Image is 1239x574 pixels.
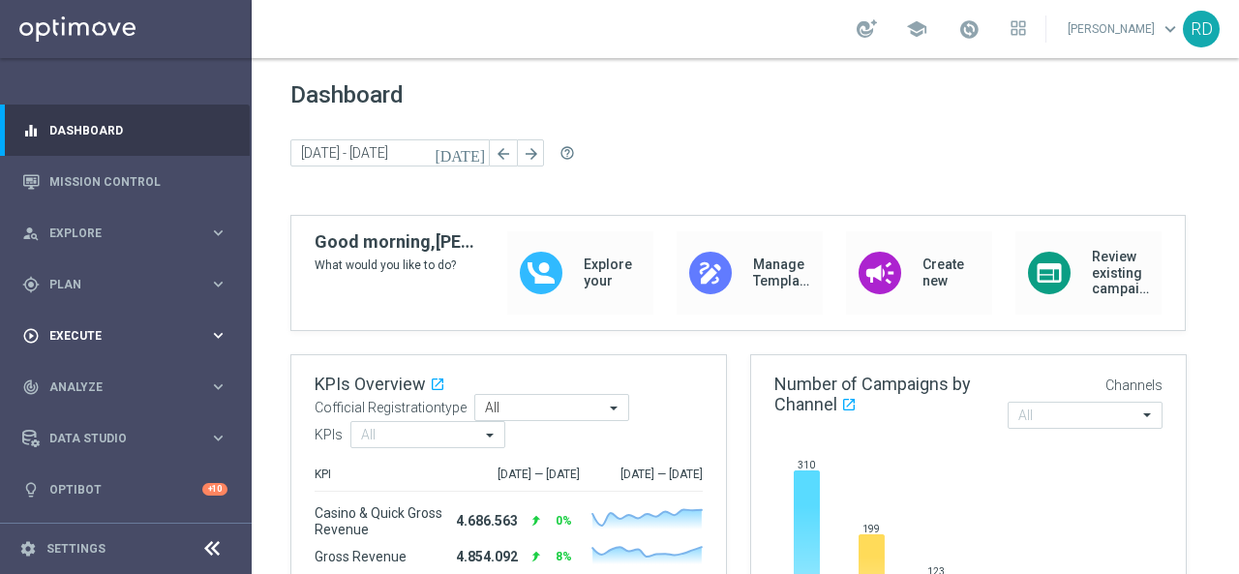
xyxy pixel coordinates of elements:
[209,224,227,242] i: keyboard_arrow_right
[22,327,209,345] div: Execute
[49,227,209,239] span: Explore
[202,483,227,496] div: +10
[49,433,209,444] span: Data Studio
[22,464,227,515] div: Optibot
[209,275,227,293] i: keyboard_arrow_right
[21,174,228,190] button: Mission Control
[22,105,227,156] div: Dashboard
[21,277,228,292] button: gps_fixed Plan keyboard_arrow_right
[22,430,209,447] div: Data Studio
[46,543,106,555] a: Settings
[22,481,40,498] i: lightbulb
[1066,15,1183,44] a: [PERSON_NAME]keyboard_arrow_down
[21,431,228,446] button: Data Studio keyboard_arrow_right
[1160,18,1181,40] span: keyboard_arrow_down
[21,482,228,498] button: lightbulb Optibot +10
[49,381,209,393] span: Analyze
[49,105,227,156] a: Dashboard
[21,226,228,241] button: person_search Explore keyboard_arrow_right
[21,123,228,138] button: equalizer Dashboard
[209,378,227,396] i: keyboard_arrow_right
[49,464,202,515] a: Optibot
[22,122,40,139] i: equalizer
[1183,11,1220,47] div: RD
[21,328,228,344] button: play_circle_outline Execute keyboard_arrow_right
[22,225,209,242] div: Explore
[22,276,209,293] div: Plan
[209,429,227,447] i: keyboard_arrow_right
[209,326,227,345] i: keyboard_arrow_right
[49,330,209,342] span: Execute
[906,18,927,40] span: school
[49,156,227,207] a: Mission Control
[22,378,40,396] i: track_changes
[19,540,37,558] i: settings
[22,327,40,345] i: play_circle_outline
[49,279,209,290] span: Plan
[22,225,40,242] i: person_search
[22,156,227,207] div: Mission Control
[22,276,40,293] i: gps_fixed
[21,379,228,395] button: track_changes Analyze keyboard_arrow_right
[22,378,209,396] div: Analyze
